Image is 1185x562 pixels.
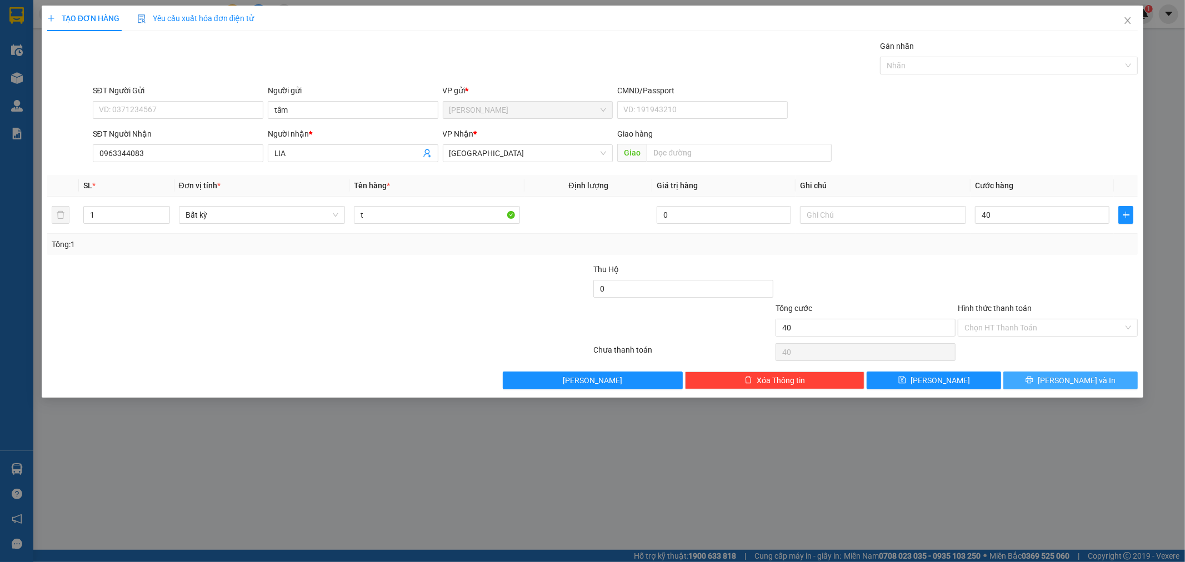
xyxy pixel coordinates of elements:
label: Gán nhãn [880,42,914,51]
span: user-add [423,149,432,158]
div: Chưa thanh toán [593,344,775,363]
span: [PERSON_NAME] [911,374,970,387]
button: [PERSON_NAME] [503,372,683,389]
div: SĐT Người Nhận [93,128,263,140]
span: Giao [617,144,647,162]
th: Ghi chú [796,175,971,197]
b: [DOMAIN_NAME] [93,42,153,51]
span: [PERSON_NAME] [563,374,622,387]
span: Nha Trang [449,145,607,162]
img: logo.jpg [121,14,147,41]
label: Hình thức thanh toán [958,304,1032,313]
div: Tổng: 1 [52,238,457,250]
input: VD: Bàn, Ghế [354,206,520,224]
span: Tổng cước [776,304,812,313]
button: delete [52,206,69,224]
b: [PERSON_NAME] [14,72,63,124]
img: logo.jpg [14,14,69,69]
input: 0 [657,206,791,224]
div: Người nhận [268,128,438,140]
div: VP gửi [443,84,613,97]
span: Lê Hồng Phong [449,102,607,118]
button: plus [1118,206,1133,224]
div: Người gửi [268,84,438,97]
span: Tên hàng [354,181,390,190]
span: plus [47,14,55,22]
span: [PERSON_NAME] và In [1038,374,1116,387]
span: Giá trị hàng [657,181,698,190]
span: Yêu cầu xuất hóa đơn điện tử [137,14,254,23]
button: save[PERSON_NAME] [867,372,1001,389]
input: Ghi Chú [800,206,966,224]
span: printer [1026,376,1033,385]
li: (c) 2017 [93,53,153,67]
div: SĐT Người Gửi [93,84,263,97]
button: Close [1112,6,1143,37]
span: Cước hàng [975,181,1013,190]
span: close [1123,16,1132,25]
span: Giao hàng [617,129,653,138]
button: printer[PERSON_NAME] và In [1003,372,1138,389]
input: Dọc đường [647,144,832,162]
div: CMND/Passport [617,84,788,97]
span: Bất kỳ [186,207,338,223]
span: delete [744,376,752,385]
span: plus [1119,210,1133,219]
span: Thu Hộ [593,265,619,274]
span: Đơn vị tính [179,181,221,190]
span: save [898,376,906,385]
span: Định lượng [569,181,608,190]
span: SL [83,181,92,190]
span: VP Nhận [443,129,474,138]
span: Xóa Thông tin [757,374,805,387]
b: BIÊN NHẬN GỬI HÀNG [72,16,107,88]
button: deleteXóa Thông tin [685,372,865,389]
img: icon [137,14,146,23]
span: TẠO ĐƠN HÀNG [47,14,119,23]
